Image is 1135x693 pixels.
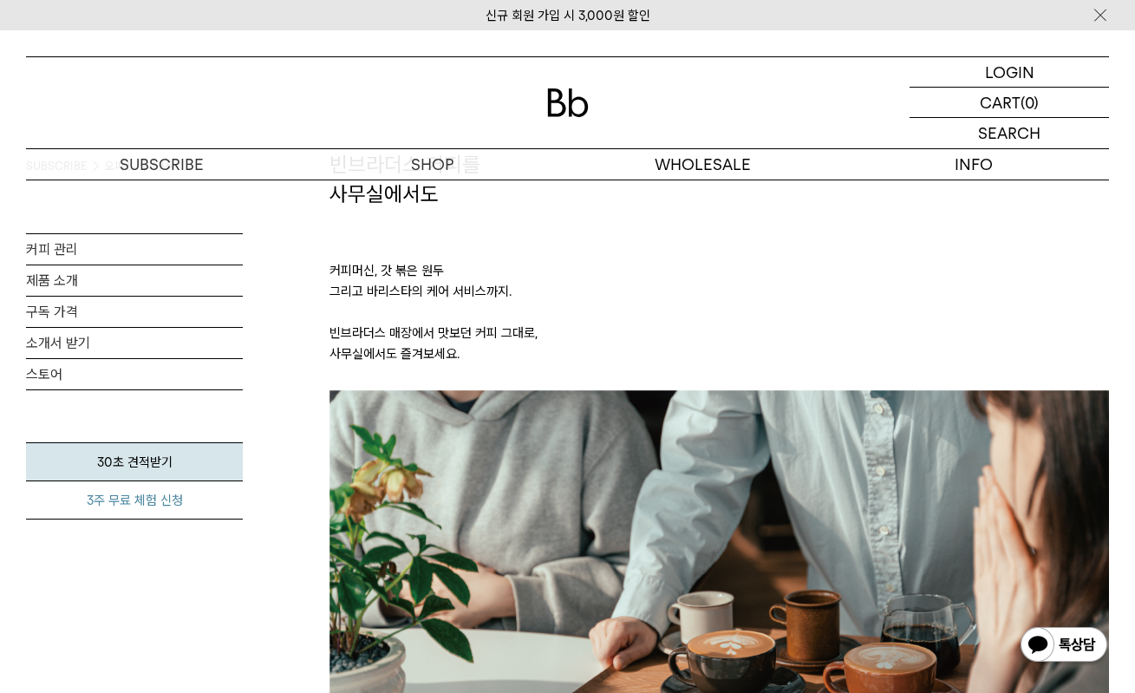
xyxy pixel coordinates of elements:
a: SUBSCRIBE [26,149,297,180]
a: 신규 회원 가입 시 3,000원 할인 [486,8,650,23]
a: 소개서 받기 [26,328,243,358]
img: 카카오톡 채널 1:1 채팅 버튼 [1019,625,1109,667]
p: LOGIN [985,57,1034,87]
a: 30초 견적받기 [26,442,243,481]
a: CART (0) [910,88,1109,118]
p: INFO [838,149,1109,180]
a: 3주 무료 체험 신청 [26,481,243,520]
img: 로고 [547,88,589,117]
a: 스토어 [26,359,243,389]
a: SHOP [297,149,567,180]
a: 제품 소개 [26,265,243,296]
p: (0) [1021,88,1039,117]
p: 커피머신, 갓 볶은 원두 그리고 바리스타의 케어 서비스까지. 빈브라더스 매장에서 맛보던 커피 그대로, 사무실에서도 즐겨보세요. [329,208,1109,390]
a: 커피 관리 [26,234,243,265]
p: WHOLESALE [568,149,838,180]
a: 구독 가격 [26,297,243,327]
p: CART [980,88,1021,117]
a: LOGIN [910,57,1109,88]
p: SEARCH [978,118,1040,148]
